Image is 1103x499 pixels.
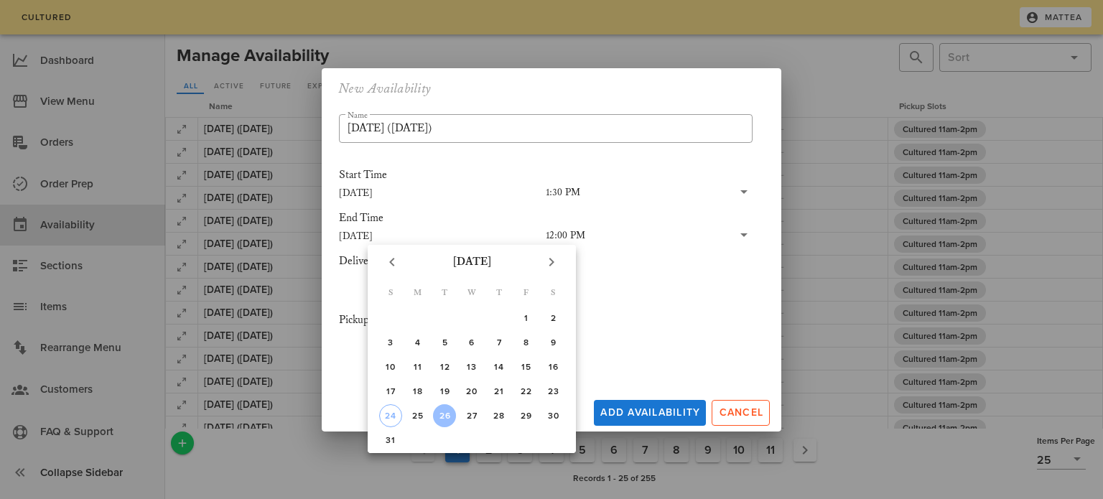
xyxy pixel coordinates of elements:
div: Pickup Slots [339,312,753,328]
button: 14 [488,355,511,378]
button: Add Availability [594,400,706,426]
button: 8 [514,331,537,354]
button: 27 [460,404,483,427]
button: 30 [541,404,564,427]
button: 6 [460,331,483,354]
button: [DATE] [447,248,497,276]
button: 26 [433,404,456,427]
button: 25 [406,404,429,427]
div: 6 [460,337,483,348]
button: 11 [406,355,429,378]
div: 18 [406,386,429,396]
div: 27 [460,411,483,421]
button: 20 [460,380,483,403]
div: 16 [541,362,564,372]
div: 10 [379,362,402,372]
button: 29 [514,404,537,427]
div: 20 [460,386,483,396]
button: 9 [541,331,564,354]
div: 23 [541,386,564,396]
button: 17 [379,380,402,403]
div: 8 [514,337,537,348]
button: 2 [541,307,564,330]
button: 15 [514,355,537,378]
div: 26 [433,411,456,421]
div: 30 [541,411,564,421]
button: 1 [514,307,537,330]
div: 25 [406,411,429,421]
div: 28 [488,411,511,421]
div: 22 [514,386,537,396]
div: 17 [379,386,402,396]
button: 22 [514,380,537,403]
button: 12 [433,355,456,378]
button: 23 [541,380,564,403]
div: 5 [433,337,456,348]
div: Delivery Slots [339,253,753,269]
div: 9 [541,337,564,348]
button: 5 [433,331,456,354]
div: 13 [460,362,483,372]
div: 31 [379,435,402,445]
button: 18 [406,380,429,403]
button: 10 [379,355,402,378]
div: 3 [379,337,402,348]
button: Next month [539,249,564,275]
button: 19 [433,380,456,403]
div: 29 [514,411,537,421]
button: 16 [541,355,564,378]
span: Cancel [718,406,763,419]
span: Add Availability [600,406,700,419]
button: 13 [460,355,483,378]
button: 21 [488,380,511,403]
div: 14 [488,362,511,372]
button: 24 [379,404,402,427]
div: Start Time [339,167,753,183]
button: 4 [406,331,429,354]
button: Previous month [379,249,405,275]
div: 12:00 PM [546,229,585,242]
div: 1:30 PM [546,183,753,202]
div: 19 [433,386,456,396]
th: T [432,281,457,305]
button: 7 [488,331,511,354]
button: 31 [379,429,402,452]
div: 21 [488,386,511,396]
div: 11 [406,362,429,372]
div: End Time [339,210,753,226]
label: Name [348,110,368,121]
th: T [486,281,512,305]
th: S [540,281,566,305]
th: M [405,281,431,305]
button: 3 [379,331,402,354]
div: 7 [488,337,511,348]
div: 12:00 PM [546,226,753,245]
h2: New Availability [339,77,432,100]
th: F [513,281,539,305]
th: W [459,281,485,305]
button: 28 [488,404,511,427]
div: 4 [406,337,429,348]
div: 12 [433,362,456,372]
button: Cancel [712,400,770,426]
div: 2 [541,313,564,323]
div: 24 [380,411,401,421]
th: S [378,281,404,305]
div: 1 [514,313,537,323]
div: 1:30 PM [546,186,580,199]
div: 15 [514,362,537,372]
